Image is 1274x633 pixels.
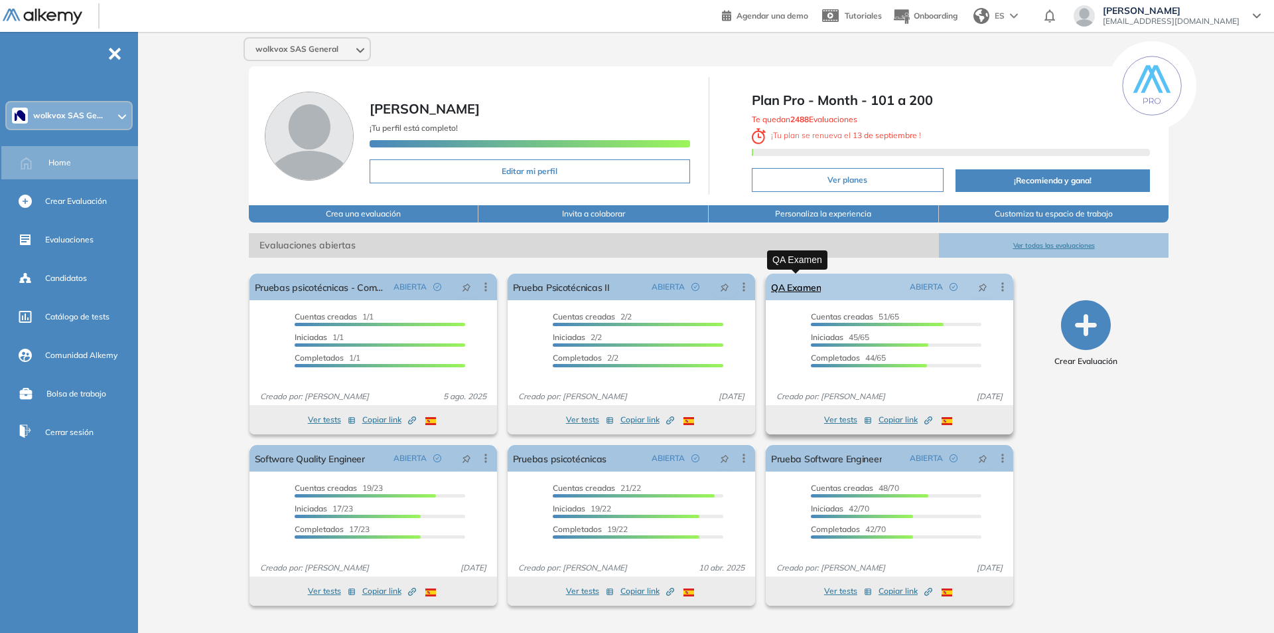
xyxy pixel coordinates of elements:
span: check-circle [691,283,699,291]
div: QA Examen [767,250,827,270]
button: Crear Evaluación [1054,300,1117,367]
span: 1/1 [295,332,344,342]
button: Ver planes [752,168,944,192]
span: Completados [553,524,602,534]
button: Invita a colaborar [478,205,709,223]
img: ESP [683,417,694,425]
span: pushpin [462,282,471,292]
span: 2/2 [553,353,618,363]
span: check-circle [691,454,699,462]
span: ¡Tu perfil está completo! [370,123,458,133]
img: https://assets.alkemy.org/workspaces/1394/c9baeb50-dbbd-46c2-a7b2-c74a16be862c.png [15,110,25,121]
span: [PERSON_NAME] [1103,5,1239,16]
span: Cerrar sesión [45,426,94,438]
span: Catálogo de tests [45,311,109,323]
span: check-circle [433,283,441,291]
span: 2/2 [553,332,602,342]
button: Editar mi perfil [370,159,690,183]
span: 19/22 [553,503,611,513]
button: Copiar link [362,583,416,599]
span: 1/1 [295,312,374,321]
span: ABIERTA [652,452,685,464]
button: Copiar link [362,412,416,428]
button: pushpin [710,448,739,469]
img: clock-svg [752,128,766,144]
button: Ver tests [308,412,356,428]
span: Crear Evaluación [45,195,107,207]
span: Copiar link [620,414,674,426]
span: 10 abr. 2025 [693,562,750,574]
img: ESP [683,588,694,596]
button: Ver tests [308,583,356,599]
span: Cuentas creadas [553,483,615,493]
span: Evaluaciones [45,234,94,246]
span: 2/2 [553,312,632,321]
span: Cuentas creadas [553,312,615,321]
span: 17/23 [295,503,353,513]
span: ABIERTA [910,281,943,293]
span: Comunidad Alkemy [45,349,117,361]
span: Iniciadas [811,332,843,342]
button: pushpin [452,448,481,469]
span: Cuentas creadas [811,483,873,493]
span: Copiar link [362,585,416,597]
button: Ver tests [566,412,614,428]
a: Prueba Software Engineer [771,445,883,472]
span: 42/70 [811,503,869,513]
span: Cuentas creadas [811,312,873,321]
img: ESP [942,588,952,596]
button: Copiar link [879,412,932,428]
button: Copiar link [620,583,674,599]
span: Iniciadas [553,332,585,342]
a: Pruebas psicotécnicas [513,445,606,472]
span: Crear Evaluación [1054,355,1117,367]
a: QA Examen [771,274,821,300]
span: ABIERTA [393,281,427,293]
span: Copiar link [362,414,416,426]
span: Iniciadas [295,332,327,342]
span: Agendar una demo [737,11,808,21]
span: 42/70 [811,524,886,534]
span: Completados [811,524,860,534]
span: Creado por: [PERSON_NAME] [513,562,632,574]
span: Completados [295,524,344,534]
span: Bolsa de trabajo [46,388,106,400]
span: Creado por: [PERSON_NAME] [255,391,374,403]
a: Prueba Psicotécnicas II [513,274,610,300]
button: Customiza tu espacio de trabajo [939,205,1169,223]
span: [DATE] [713,391,750,403]
span: Completados [811,353,860,363]
img: arrow [1010,13,1018,19]
img: ESP [942,417,952,425]
span: Creado por: [PERSON_NAME] [513,391,632,403]
a: Software Quality Engineer [255,445,365,472]
button: pushpin [710,276,739,298]
span: Onboarding [914,11,957,21]
span: Cuentas creadas [295,483,357,493]
span: Home [48,157,71,169]
span: [EMAIL_ADDRESS][DOMAIN_NAME] [1103,16,1239,27]
span: pushpin [978,282,987,292]
button: pushpin [968,276,997,298]
span: 48/70 [811,483,899,493]
span: 5 ago. 2025 [438,391,492,403]
span: 19/22 [553,524,628,534]
span: Te quedan Evaluaciones [752,114,857,124]
button: Crea una evaluación [249,205,479,223]
button: Copiar link [879,583,932,599]
span: 17/23 [295,524,370,534]
button: ¡Recomienda y gana! [955,169,1150,192]
span: [PERSON_NAME] [370,100,480,117]
span: check-circle [950,454,957,462]
b: 13 de septiembre [851,130,919,140]
span: pushpin [720,282,729,292]
a: Pruebas psicotécnicas - Comercial [255,274,388,300]
a: Agendar una demo [722,7,808,23]
span: [DATE] [971,391,1008,403]
span: ES [995,10,1005,22]
span: Cuentas creadas [295,312,357,321]
span: Iniciadas [553,503,585,513]
button: Ver tests [824,583,872,599]
span: [DATE] [455,562,492,574]
img: world [973,8,989,24]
